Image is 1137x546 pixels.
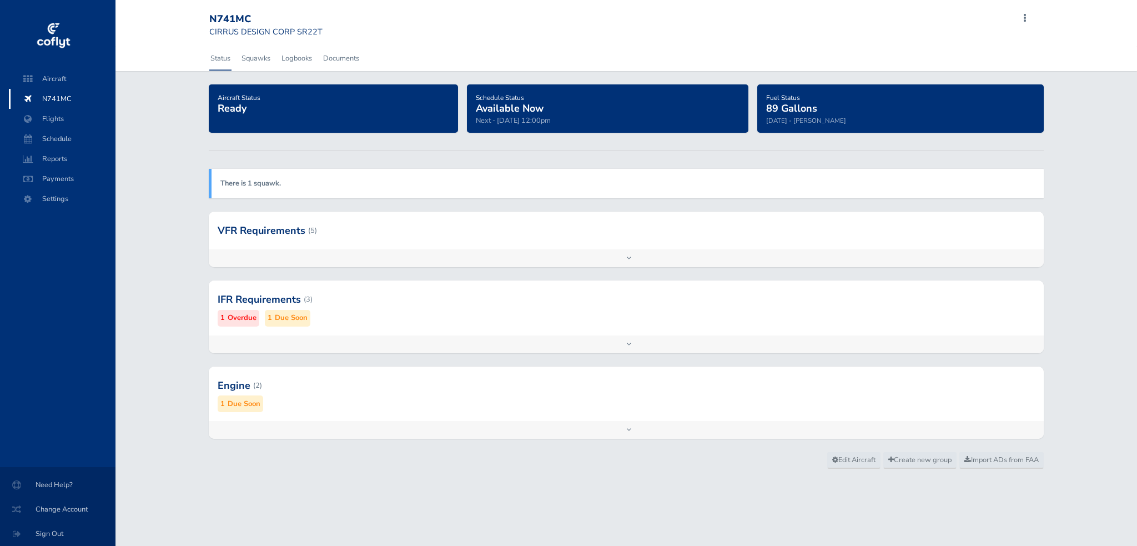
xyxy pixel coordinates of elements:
[20,109,104,129] span: Flights
[322,46,360,71] a: Documents
[888,455,952,465] span: Create new group
[832,455,876,465] span: Edit Aircraft
[209,13,323,26] div: N741MC
[13,475,102,495] span: Need Help?
[228,312,256,324] small: Overdue
[275,312,308,324] small: Due Soon
[218,93,260,102] span: Aircraft Status
[220,178,281,188] a: There is 1 squawk.
[20,69,104,89] span: Aircraft
[280,46,313,71] a: Logbooks
[827,452,881,469] a: Edit Aircraft
[20,89,104,109] span: N741MC
[20,149,104,169] span: Reports
[209,26,323,37] small: CIRRUS DESIGN CORP SR22T
[766,102,817,115] span: 89 Gallons
[218,102,246,115] span: Ready
[476,90,544,116] a: Schedule StatusAvailable Now
[766,93,800,102] span: Fuel Status
[209,46,232,71] a: Status
[476,93,524,102] span: Schedule Status
[20,169,104,189] span: Payments
[959,452,1044,469] a: Import ADs from FAA
[883,452,957,469] a: Create new group
[476,102,544,115] span: Available Now
[13,524,102,544] span: Sign Out
[766,116,846,125] small: [DATE] - [PERSON_NAME]
[13,499,102,519] span: Change Account
[20,129,104,149] span: Schedule
[35,19,72,53] img: coflyt logo
[20,189,104,209] span: Settings
[240,46,271,71] a: Squawks
[964,455,1039,465] span: Import ADs from FAA
[228,398,260,410] small: Due Soon
[476,116,551,126] span: Next - [DATE] 12:00pm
